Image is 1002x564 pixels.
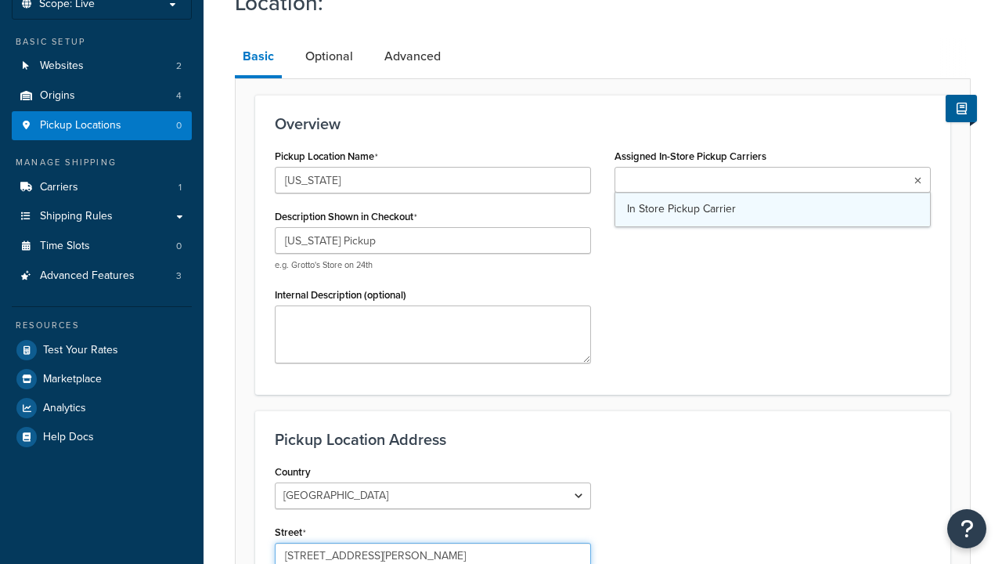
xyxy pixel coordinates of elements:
[275,211,417,223] label: Description Shown in Checkout
[12,232,192,261] a: Time Slots0
[627,201,736,217] span: In Store Pickup Carrier
[40,119,121,132] span: Pickup Locations
[275,289,406,301] label: Internal Description (optional)
[12,156,192,169] div: Manage Shipping
[12,81,192,110] li: Origins
[12,336,192,364] a: Test Your Rates
[40,60,84,73] span: Websites
[12,111,192,140] a: Pickup Locations0
[43,373,102,386] span: Marketplace
[12,262,192,291] a: Advanced Features3
[12,365,192,393] a: Marketplace
[275,259,591,271] p: e.g. Grotto's Store on 24th
[12,52,192,81] a: Websites2
[297,38,361,75] a: Optional
[12,81,192,110] a: Origins4
[12,202,192,231] a: Shipping Rules
[176,240,182,253] span: 0
[178,181,182,194] span: 1
[275,115,931,132] h3: Overview
[12,262,192,291] li: Advanced Features
[43,402,86,415] span: Analytics
[40,181,78,194] span: Carriers
[176,269,182,283] span: 3
[615,192,930,226] a: In Store Pickup Carrier
[176,119,182,132] span: 0
[12,173,192,202] li: Carriers
[275,466,311,478] label: Country
[275,431,931,448] h3: Pickup Location Address
[12,35,192,49] div: Basic Setup
[12,319,192,332] div: Resources
[275,526,306,539] label: Street
[235,38,282,78] a: Basic
[12,423,192,451] a: Help Docs
[946,95,977,122] button: Show Help Docs
[40,240,90,253] span: Time Slots
[40,269,135,283] span: Advanced Features
[275,150,378,163] label: Pickup Location Name
[43,431,94,444] span: Help Docs
[947,509,986,548] button: Open Resource Center
[176,89,182,103] span: 4
[176,60,182,73] span: 2
[377,38,449,75] a: Advanced
[43,344,118,357] span: Test Your Rates
[12,52,192,81] li: Websites
[12,111,192,140] li: Pickup Locations
[40,210,113,223] span: Shipping Rules
[615,150,766,162] label: Assigned In-Store Pickup Carriers
[12,232,192,261] li: Time Slots
[12,173,192,202] a: Carriers1
[12,394,192,422] a: Analytics
[40,89,75,103] span: Origins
